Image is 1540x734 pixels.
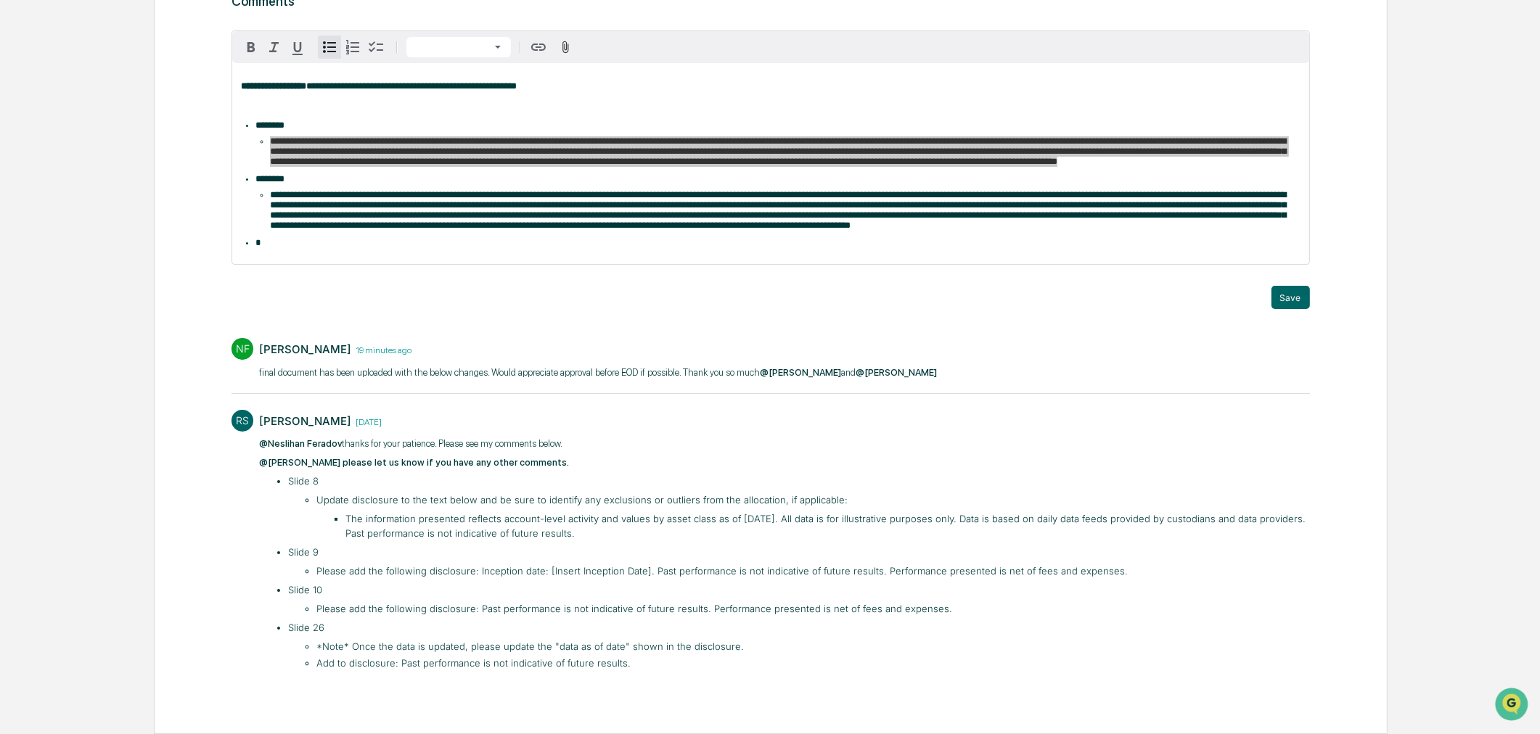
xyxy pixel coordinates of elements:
div: We're available if you need us! [65,125,200,137]
iframe: Open customer support [1494,686,1533,725]
div: Past conversations [15,161,97,173]
li: Slide 8 [288,474,1310,540]
div: 🔎 [15,326,26,337]
li: Slide 9 [288,545,1310,579]
span: • [120,197,126,209]
span: Data Lookup [29,324,91,339]
div: NF [232,338,253,360]
img: Rachel Stanley [15,223,38,246]
span: [DATE] [128,236,158,248]
button: Underline [286,36,309,59]
span: @Neslihan Feradov [259,438,342,449]
a: 🗄️Attestations [99,291,186,317]
button: Bold [239,36,263,59]
div: RS [232,410,253,432]
div: [PERSON_NAME] [259,342,351,356]
li: Please add the following disclosure: Inception date: [Insert Inception Date]. Past performance is... [316,564,1309,579]
li: *Note* Once the data is updated, please update the "data as of date" shown in the disclosure. [316,640,1309,654]
a: Powered byPylon [102,359,176,371]
p: How can we help? [15,30,264,54]
p: thanks for your patience. Please see my comments below​. [259,437,1309,451]
div: 🗄️ [105,298,117,310]
button: Start new chat [247,115,264,133]
button: Save [1271,286,1310,309]
a: 🔎Data Lookup [9,318,97,345]
span: [PERSON_NAME] [45,236,118,248]
p: final document has been uploaded with the below changes. Would appreciate approval before EOD if ... [259,366,937,380]
span: @[PERSON_NAME] [856,367,937,378]
img: Rachel Stanley [15,183,38,207]
div: Start new chat [65,111,238,125]
span: Preclearance [29,297,94,311]
img: 8933085812038_c878075ebb4cc5468115_72.jpg [30,111,57,137]
div: 🖐️ [15,298,26,310]
button: Block type [406,37,511,57]
button: Italic [263,36,286,59]
div: [PERSON_NAME] [259,414,351,428]
button: Attach files [553,38,578,57]
li: Add to disclosure: Past performance is not indicative of future results. [316,656,1309,671]
span: • [120,236,126,248]
li: The information presented reflects account-level activity and values by asset class as of [DATE].... [345,512,1310,540]
span: Attestations [120,297,180,311]
li: Please add the following disclosure: Past performance is not indicative of future results. Perfor... [316,602,1309,617]
span: Pylon [144,360,176,371]
span: @[PERSON_NAME] [760,367,841,378]
li: Update disclosure to the text below and be sure to identify any exclusions or outliers from the a... [316,493,1309,540]
li: Slide 26 [288,621,1310,671]
time: Tuesday, September 30, 2025 at 11:47:38 AM EDT [351,415,382,427]
button: See all [225,158,264,176]
span: @[PERSON_NAME] please let us know if you have any other comments. [259,457,569,468]
li: Slide 10 [288,583,1310,617]
img: 1746055101610-c473b297-6a78-478c-a979-82029cc54cd1 [15,111,41,137]
span: [PERSON_NAME] [45,197,118,209]
time: Wednesday, October 1, 2025 at 4:02:01 PM EDT [351,343,411,355]
a: 🖐️Preclearance [9,291,99,317]
span: [DATE] [128,197,158,209]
